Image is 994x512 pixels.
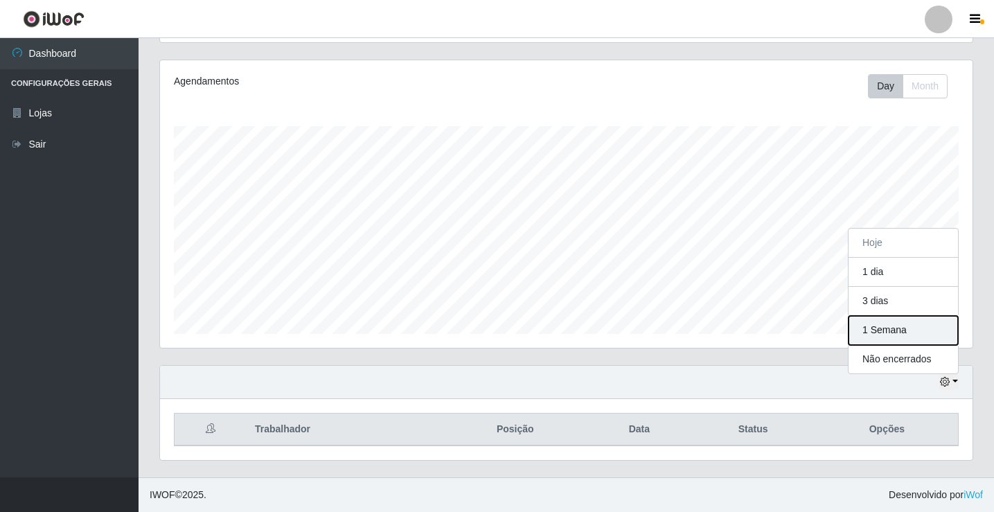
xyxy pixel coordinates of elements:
th: Posição [442,414,588,446]
a: iWof [964,489,983,500]
button: 3 dias [849,287,958,316]
span: © 2025 . [150,488,206,502]
th: Data [588,414,690,446]
button: 1 dia [849,258,958,287]
span: Desenvolvido por [889,488,983,502]
button: 1 Semana [849,316,958,345]
button: Month [903,74,948,98]
button: Hoje [849,229,958,258]
div: Agendamentos [174,74,489,89]
span: IWOF [150,489,175,500]
img: CoreUI Logo [23,10,85,28]
th: Status [691,414,816,446]
th: Opções [816,414,959,446]
button: Day [868,74,903,98]
div: First group [868,74,948,98]
th: Trabalhador [247,414,442,446]
div: Toolbar with button groups [868,74,959,98]
button: Não encerrados [849,345,958,373]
